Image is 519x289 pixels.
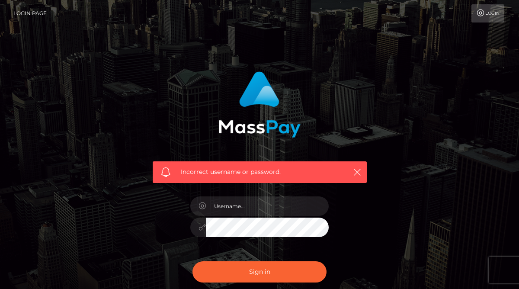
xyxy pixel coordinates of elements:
img: MassPay Login [218,71,301,138]
a: Login Page [13,4,47,22]
span: Incorrect username or password. [181,167,339,177]
button: Sign in [192,261,327,283]
a: Login [471,4,504,22]
input: Username... [206,196,329,216]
